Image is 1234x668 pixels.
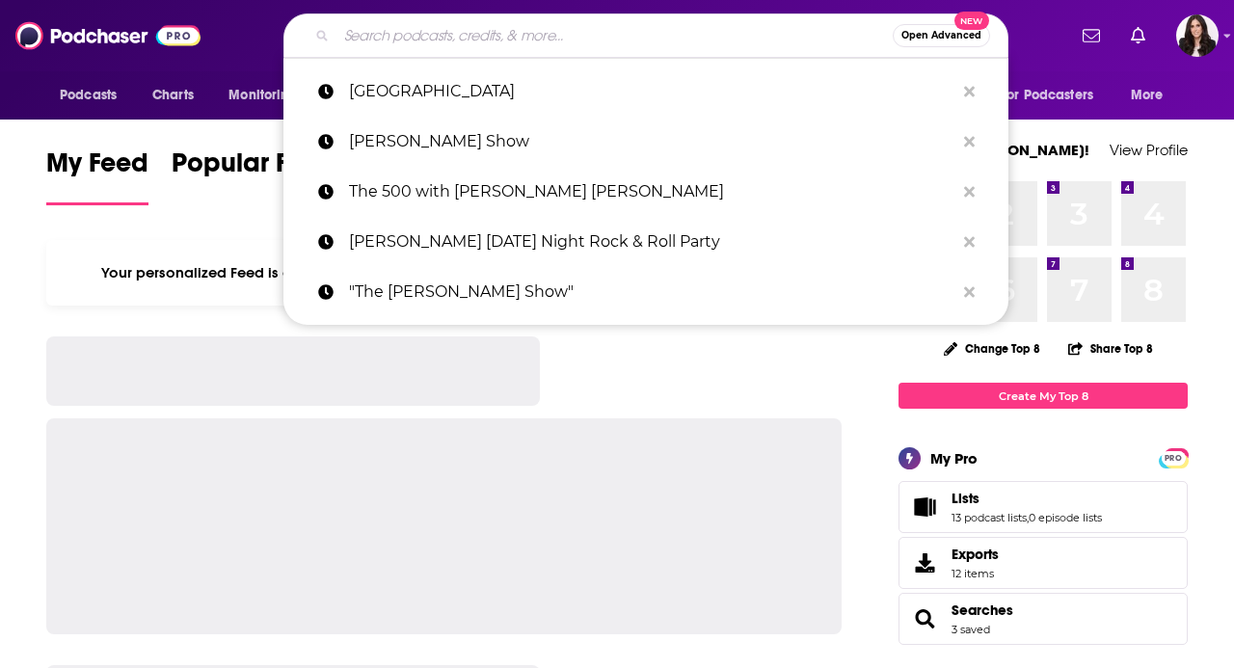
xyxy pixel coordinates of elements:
a: Create My Top 8 [899,383,1188,409]
div: Search podcasts, credits, & more... [283,13,1008,58]
a: Popular Feed [172,147,335,205]
button: Open AdvancedNew [893,24,990,47]
span: Logged in as RebeccaShapiro [1176,14,1219,57]
a: 13 podcast lists [952,511,1027,524]
img: User Profile [1176,14,1219,57]
span: Open Advanced [901,31,981,40]
span: Podcasts [60,82,117,109]
a: 0 episode lists [1029,511,1102,524]
div: Your personalized Feed is curated based on the Podcasts, Creators, Users, and Lists that you Follow. [46,240,842,306]
a: [PERSON_NAME] [DATE] Night Rock & Roll Party [283,217,1008,267]
a: Searches [905,605,944,632]
a: Exports [899,537,1188,589]
button: open menu [215,77,322,114]
p: The 500 with Josh Adam Meyers [349,167,954,217]
a: Show notifications dropdown [1075,19,1108,52]
a: Searches [952,601,1013,619]
span: Lists [899,481,1188,533]
span: , [1027,511,1029,524]
span: My Feed [46,147,148,191]
span: Monitoring [228,82,297,109]
a: Lists [952,490,1102,507]
a: Charts [140,77,205,114]
button: open menu [1117,77,1188,114]
button: Show profile menu [1176,14,1219,57]
p: "The Mitch Albom Show" [349,267,954,317]
a: The 500 with [PERSON_NAME] [PERSON_NAME] [283,167,1008,217]
button: open menu [46,77,142,114]
a: PRO [1162,450,1185,465]
a: Show notifications dropdown [1123,19,1153,52]
a: Lists [905,494,944,521]
p: Mitch Albom Show [349,117,954,167]
span: Popular Feed [172,147,335,191]
span: New [954,12,989,30]
span: Exports [905,549,944,576]
a: My Feed [46,147,148,205]
span: PRO [1162,451,1185,466]
span: Lists [952,490,979,507]
span: Exports [952,546,999,563]
button: Share Top 8 [1067,330,1154,367]
p: nashville [349,67,954,117]
a: [PERSON_NAME] Show [283,117,1008,167]
a: [GEOGRAPHIC_DATA] [283,67,1008,117]
span: Charts [152,82,194,109]
span: Searches [899,593,1188,645]
a: "The [PERSON_NAME] Show" [283,267,1008,317]
button: open menu [988,77,1121,114]
div: My Pro [930,449,978,468]
a: View Profile [1110,141,1188,159]
span: For Podcasters [1001,82,1093,109]
span: 12 items [952,567,999,580]
span: More [1131,82,1164,109]
input: Search podcasts, credits, & more... [336,20,893,51]
p: Cousin Brucie's Saturday Night Rock & Roll Party [349,217,954,267]
button: Change Top 8 [932,336,1052,361]
a: 3 saved [952,623,990,636]
img: Podchaser - Follow, Share and Rate Podcasts [15,17,201,54]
